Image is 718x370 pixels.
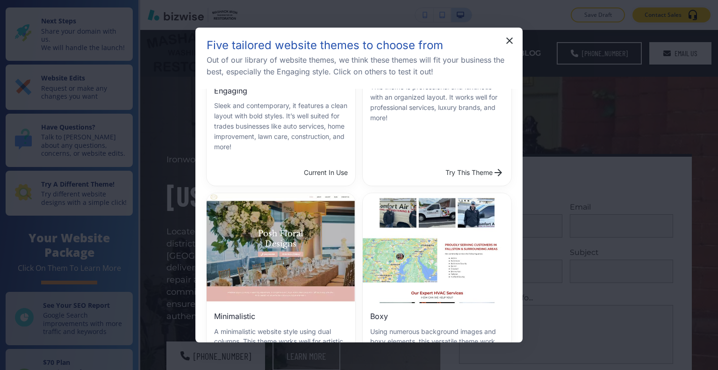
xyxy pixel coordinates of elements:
[370,311,388,322] h6: Boxy
[442,163,508,182] button: Professional ThemeProfessionalThis theme is professional and luxurious with an organized layout. ...
[214,101,348,152] p: Sleek and contemporary, it features a clean layout with bold styles. It’s well suited for trades ...
[207,54,511,78] h6: Out of our library of website themes, we think these themes will fit your business the best, espe...
[370,326,504,368] p: Using numerous background images and boxy elements, this versatile theme work with just about any...
[214,311,255,322] h6: Minimalistic
[214,326,348,357] p: A minimalistic website style using dual columns. This theme works well for artistic, travel, prof...
[214,85,247,97] h6: Engaging
[207,39,443,52] h5: Five tailored website themes to choose from
[370,82,504,123] p: This theme is professional and luxurious with an organized layout. It works well for professional...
